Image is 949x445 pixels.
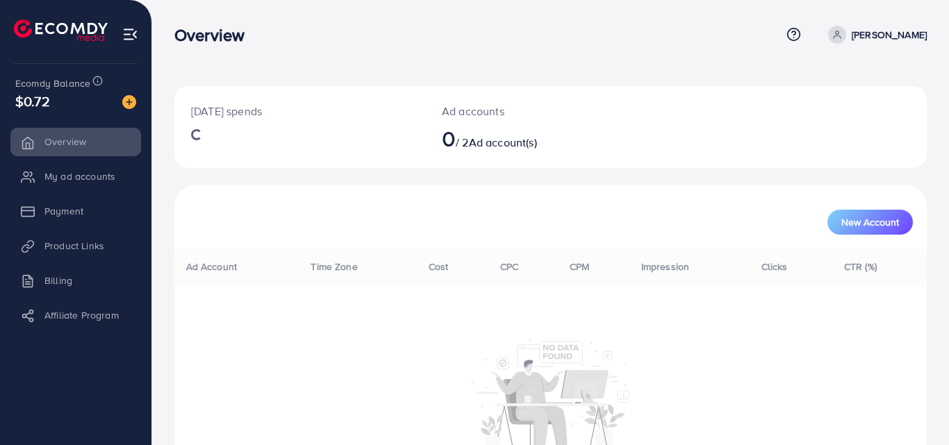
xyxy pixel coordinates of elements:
span: 0 [442,122,456,154]
span: $0.72 [15,91,50,111]
h2: / 2 [442,125,597,151]
span: Ad account(s) [469,135,537,150]
img: logo [14,19,108,41]
span: New Account [841,217,899,227]
span: Ecomdy Balance [15,76,90,90]
p: Ad accounts [442,103,597,119]
p: [PERSON_NAME] [852,26,927,43]
a: [PERSON_NAME] [823,26,927,44]
p: [DATE] spends [191,103,409,119]
h3: Overview [174,25,256,45]
img: image [122,95,136,109]
img: menu [122,26,138,42]
button: New Account [827,210,913,235]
